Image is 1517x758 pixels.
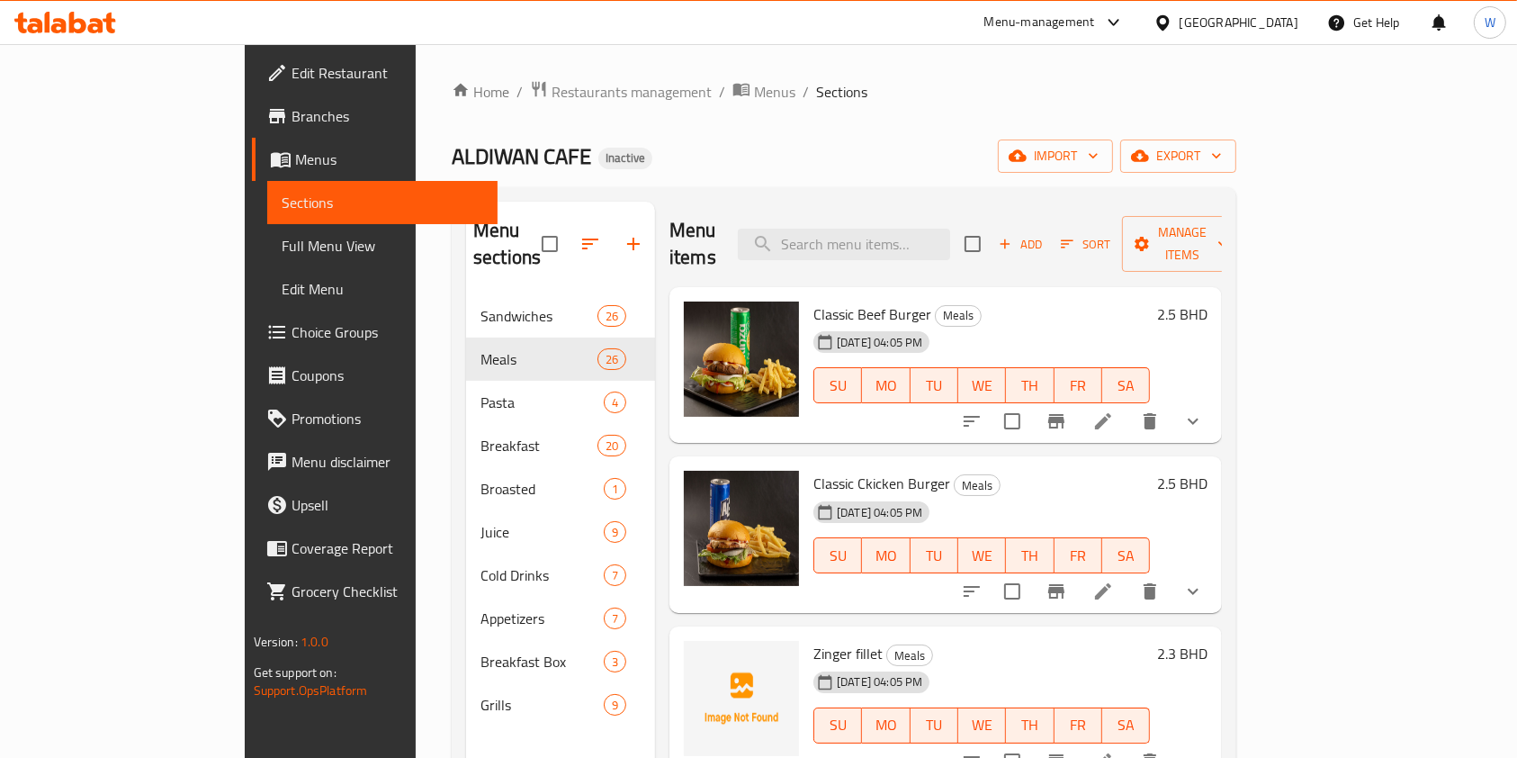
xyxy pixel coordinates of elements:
[813,708,862,744] button: SU
[1006,367,1054,403] button: TH
[605,394,625,411] span: 4
[282,235,484,257] span: Full Menu View
[282,192,484,213] span: Sections
[1120,140,1236,173] button: export
[954,225,992,263] span: Select section
[911,367,958,403] button: TU
[480,608,604,629] div: Appetizers
[935,305,982,327] div: Meals
[254,630,298,654] span: Version:
[830,334,929,351] span: [DATE] 04:05 PM
[552,81,712,103] span: Restaurants management
[252,354,498,397] a: Coupons
[911,537,958,573] button: TU
[295,149,484,170] span: Menus
[1171,400,1215,443] button: show more
[1128,570,1171,613] button: delete
[1109,543,1143,569] span: SA
[480,694,604,716] div: Grills
[480,435,597,456] span: Breakfast
[803,81,809,103] li: /
[605,524,625,541] span: 9
[684,302,799,417] img: Classic Beef Burger
[252,397,498,440] a: Promotions
[597,435,626,456] div: items
[813,640,883,667] span: Zinger fillet
[480,478,604,500] div: Broasted
[597,348,626,370] div: items
[1055,708,1102,744] button: FR
[993,573,1031,610] span: Select to update
[732,80,795,104] a: Menus
[1062,712,1095,738] span: FR
[1157,471,1207,496] h6: 2.5 BHD
[1056,230,1115,258] button: Sort
[1092,581,1114,602] a: Edit menu item
[1055,537,1102,573] button: FR
[993,402,1031,440] span: Select to update
[1157,302,1207,327] h6: 2.5 BHD
[1013,543,1046,569] span: TH
[984,12,1095,33] div: Menu-management
[886,645,933,666] div: Meals
[480,564,604,586] span: Cold Drinks
[252,483,498,527] a: Upsell
[466,467,655,510] div: Broasted1
[598,308,625,325] span: 26
[252,570,498,613] a: Grocery Checklist
[466,287,655,734] nav: Menu sections
[821,712,855,738] span: SU
[1102,708,1150,744] button: SA
[604,392,626,413] div: items
[480,305,597,327] span: Sandwiches
[813,537,862,573] button: SU
[267,224,498,267] a: Full Menu View
[604,608,626,629] div: items
[466,640,655,683] div: Breakfast Box3
[1102,367,1150,403] button: SA
[965,712,999,738] span: WE
[813,301,931,328] span: Classic Beef Burger
[918,712,951,738] span: TU
[452,136,591,176] span: ALDIWAN CAFE
[965,373,999,399] span: WE
[604,694,626,716] div: items
[869,373,902,399] span: MO
[267,267,498,311] a: Edit Menu
[1102,537,1150,573] button: SA
[598,438,625,455] span: 20
[480,392,604,413] span: Pasta
[254,661,337,684] span: Get support on:
[813,367,862,403] button: SU
[669,217,716,271] h2: Menu items
[516,81,523,103] li: /
[292,494,484,516] span: Upsell
[992,230,1049,258] span: Add item
[992,230,1049,258] button: Add
[1182,581,1204,602] svg: Show Choices
[1157,641,1207,666] h6: 2.3 BHD
[604,651,626,672] div: items
[466,683,655,726] div: Grills9
[282,278,484,300] span: Edit Menu
[1180,13,1298,32] div: [GEOGRAPHIC_DATA]
[605,697,625,714] span: 9
[830,673,929,690] span: [DATE] 04:05 PM
[1135,145,1222,167] span: export
[1013,373,1046,399] span: TH
[955,475,1000,496] span: Meals
[254,679,368,702] a: Support.OpsPlatform
[1035,570,1078,613] button: Branch-specific-item
[918,373,951,399] span: TU
[821,373,855,399] span: SU
[598,351,625,368] span: 26
[887,645,932,666] span: Meals
[936,305,981,326] span: Meals
[1055,367,1102,403] button: FR
[480,521,604,543] div: Juice
[1128,400,1171,443] button: delete
[1061,234,1110,255] span: Sort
